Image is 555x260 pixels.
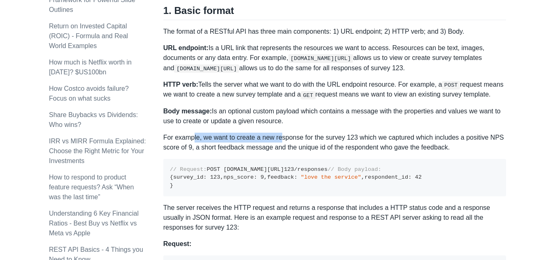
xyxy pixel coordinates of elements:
[163,43,506,73] p: Is a URL link that represents the resources we want to access. Resources can be text, images, doc...
[163,203,506,232] p: The server receives the HTTP request and returns a response that includes a HTTP status code and ...
[163,44,209,51] strong: URL endpoint:
[203,174,207,180] span: :
[49,23,128,49] a: Return on Invested Capital (ROIC) - Formula and Real World Examples
[49,138,146,164] a: IRR vs MIRR Formula Explained: Choose the Right Metric for Your Investments
[284,166,294,173] span: 123
[163,81,198,88] strong: HTTP verb:
[260,174,264,180] span: 9
[49,85,129,102] a: How Costco avoids failure? Focus on what sucks
[163,27,506,37] p: The format of a RESTful API has three main components: 1) URL endpoint; 2) HTTP verb; and 3) Body.
[301,174,361,180] span: "love the service"
[442,81,460,89] code: POST
[327,166,381,173] span: // Body payload:
[170,182,173,189] span: }
[174,64,239,73] code: [DOMAIN_NAME][URL]
[254,174,257,180] span: :
[49,111,138,128] a: Share Buybacks vs Dividends: Who wins?
[163,240,191,247] strong: Request:
[220,174,223,180] span: ,
[170,166,207,173] span: // Request:
[163,106,506,126] p: Is an optional custom payload which contains a message with the properties and values we want to ...
[49,174,134,200] a: How to respond to product feature requests? Ask “When was the last time”
[361,174,365,180] span: ,
[170,166,422,189] code: POST [DOMAIN_NAME][URL] /responses survey_id nps_score feedback respondent_id
[408,174,411,180] span: :
[288,54,353,62] code: [DOMAIN_NAME][URL]
[264,174,267,180] span: ,
[163,133,506,152] p: For example, we want to create a new response for the survey 123 which we captured which includes...
[163,80,506,100] p: Tells the server what we want to do with the URL endpoint resource. For example, a request means ...
[49,59,132,76] a: How much is Netflix worth in [DATE]? $US100bn
[163,108,212,115] strong: Body message:
[170,174,173,180] span: {
[294,174,297,180] span: :
[210,174,220,180] span: 123
[49,210,139,237] a: Understanding 6 Key Financial Ratios - Best Buy vs Netflix vs Meta vs Apple
[301,91,315,99] code: GET
[415,174,422,180] span: 42
[163,5,506,20] h2: 1. Basic format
